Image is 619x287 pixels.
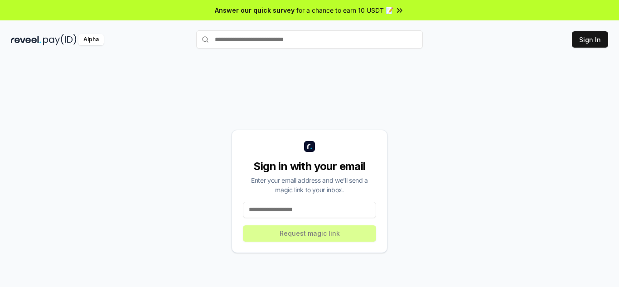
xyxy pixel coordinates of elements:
div: Enter your email address and we’ll send a magic link to your inbox. [243,175,376,195]
img: reveel_dark [11,34,41,45]
div: Alpha [78,34,104,45]
span: Answer our quick survey [215,5,295,15]
img: logo_small [304,141,315,152]
button: Sign In [572,31,608,48]
img: pay_id [43,34,77,45]
span: for a chance to earn 10 USDT 📝 [296,5,393,15]
div: Sign in with your email [243,159,376,174]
